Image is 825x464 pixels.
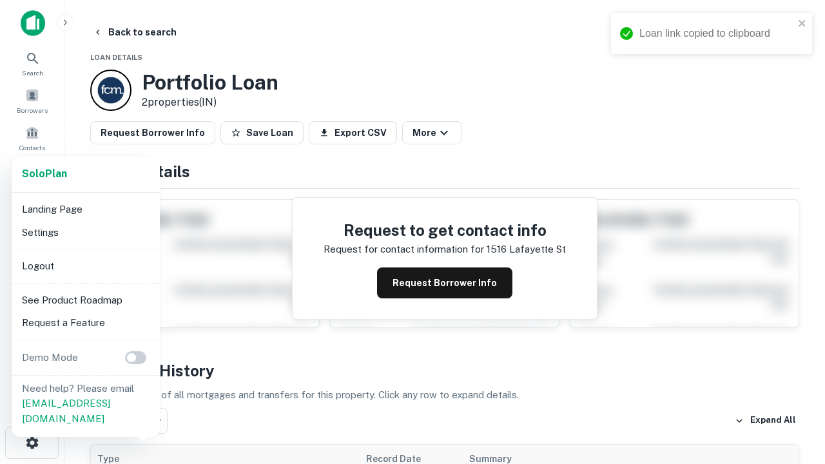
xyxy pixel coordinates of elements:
[761,320,825,382] iframe: Chat Widget
[17,311,155,334] li: Request a Feature
[17,255,155,278] li: Logout
[22,381,150,427] p: Need help? Please email
[798,18,807,30] button: close
[17,221,155,244] li: Settings
[17,289,155,312] li: See Product Roadmap
[17,198,155,221] li: Landing Page
[17,350,83,365] p: Demo Mode
[22,398,110,424] a: [EMAIL_ADDRESS][DOMAIN_NAME]
[639,26,794,41] div: Loan link copied to clipboard
[22,166,67,182] a: SoloPlan
[22,168,67,180] strong: Solo Plan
